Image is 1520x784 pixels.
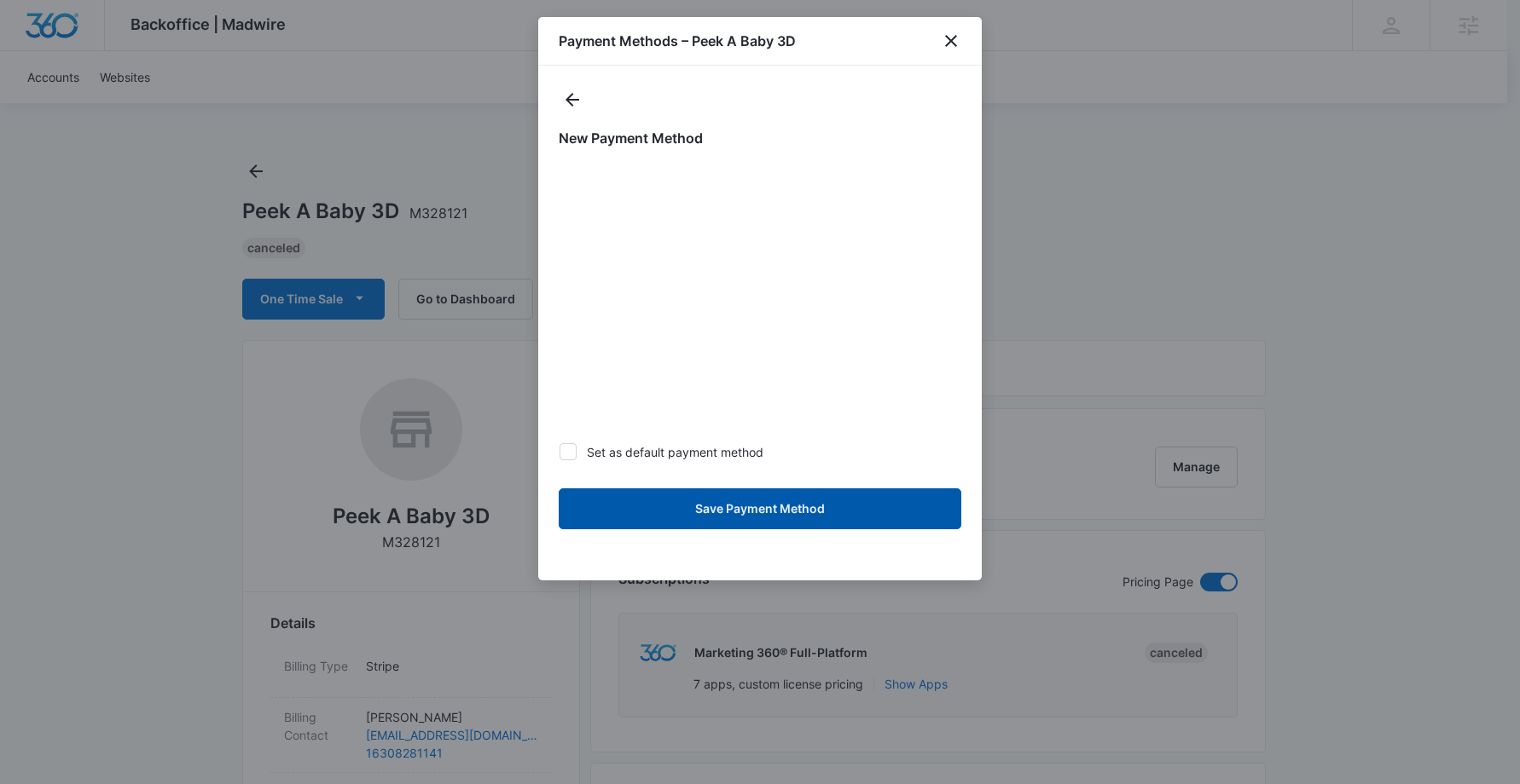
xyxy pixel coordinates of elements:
[941,31,961,51] button: close
[559,488,961,529] button: Save Payment Method
[559,128,961,148] h1: New Payment Method
[555,162,965,436] iframe: Secure payment input frame
[559,86,586,113] button: actions.back
[559,31,796,51] h1: Payment Methods – Peek A Baby 3D
[559,443,961,461] label: Set as default payment method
